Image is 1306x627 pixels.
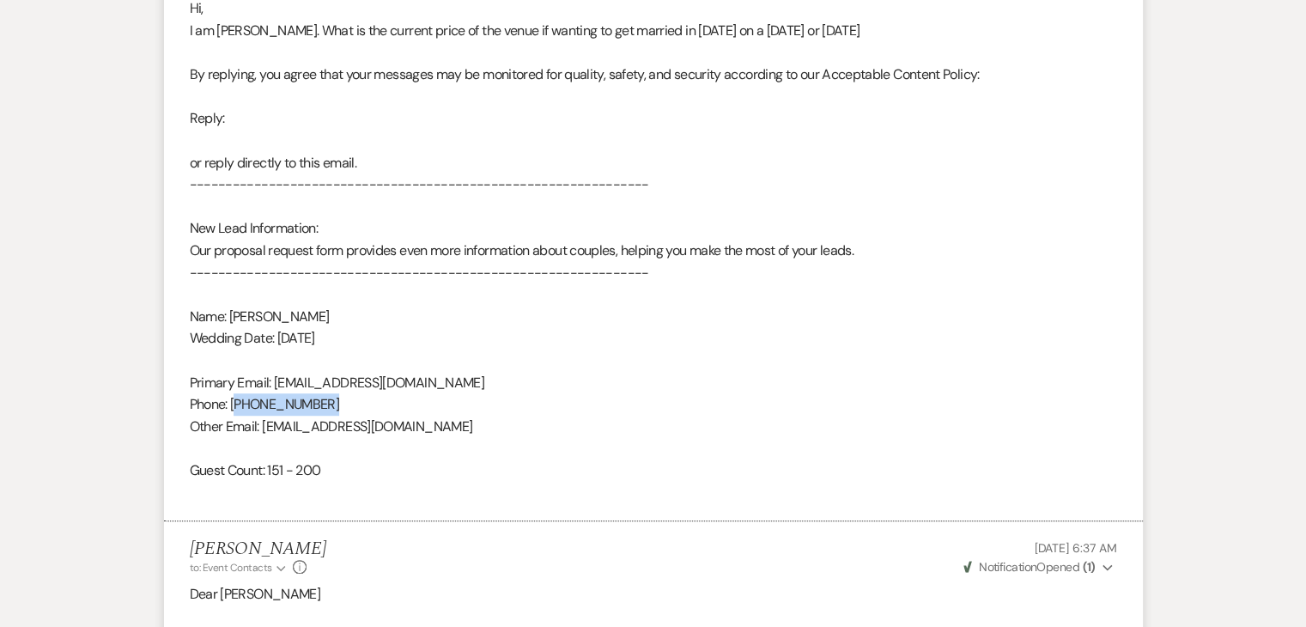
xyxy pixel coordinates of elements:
[1082,559,1095,575] strong: ( 1 )
[190,561,272,575] span: to: Event Contacts
[1034,540,1116,556] span: [DATE] 6:37 AM
[961,558,1117,576] button: NotificationOpened (1)
[190,539,326,560] h5: [PERSON_NAME]
[190,560,289,575] button: to: Event Contacts
[190,583,1117,606] p: Dear [PERSON_NAME]
[979,559,1036,575] span: Notification
[963,559,1096,575] span: Opened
